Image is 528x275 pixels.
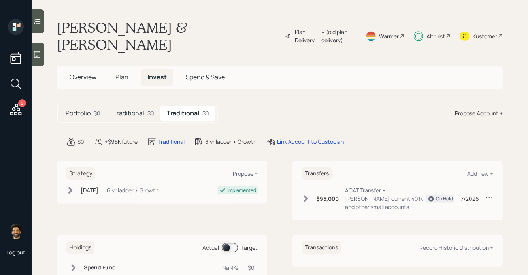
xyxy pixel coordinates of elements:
div: • (old plan-delivery) [321,28,356,44]
div: Log out [6,249,25,256]
div: $0 [202,109,209,117]
div: Kustomer [473,32,497,40]
div: Actual [202,243,219,252]
div: 6 yr ladder • Growth [205,137,256,146]
div: NaN% [222,264,238,272]
h5: Traditional [113,109,144,117]
div: 6 yr ladder • Growth [107,186,158,194]
h6: Spend Fund [84,264,121,271]
span: Overview [70,73,96,81]
div: On Hold [436,195,453,202]
div: Warmer [379,32,399,40]
div: Link Account to Custodian [277,137,344,146]
div: Plan Delivery [295,28,317,44]
h6: Holdings [66,241,94,254]
img: eric-schwartz-headshot.png [8,223,24,239]
h6: Strategy [66,167,95,180]
span: Plan [115,73,128,81]
h6: Transactions [302,241,341,254]
div: Traditional [158,137,185,146]
div: [DATE] [81,186,98,194]
div: 2 [18,99,26,107]
div: Add new + [467,170,493,177]
div: Propose Account + [455,109,503,117]
div: 7/2026 [461,194,479,203]
h6: Transfers [302,167,332,180]
span: Spend & Save [186,73,225,81]
div: $0 [147,109,154,117]
span: Invest [147,73,167,81]
h5: Traditional [167,109,199,117]
div: +$95k future [105,137,138,146]
div: Propose + [233,170,258,177]
div: Altruist [426,32,445,40]
div: Implemented [227,187,256,194]
h6: $95,000 [316,196,339,202]
div: $0 [77,137,84,146]
h5: Portfolio [66,109,91,117]
div: Target [241,243,258,252]
div: $0 [248,264,255,272]
div: Record Historic Distribution + [419,244,493,251]
h1: [PERSON_NAME] & [PERSON_NAME] [57,19,279,53]
div: $0 [94,109,100,117]
div: ACAT Transfer • [PERSON_NAME] current 401k and other small accounts [345,186,426,211]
